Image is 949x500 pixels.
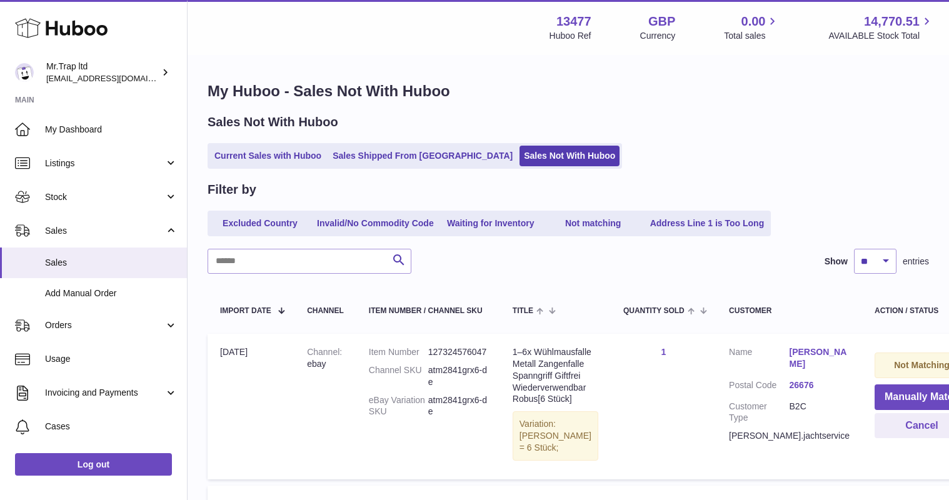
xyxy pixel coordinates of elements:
a: 26676 [790,379,850,391]
span: Usage [45,353,178,365]
span: 0.00 [741,13,766,30]
dt: Name [729,346,789,373]
strong: GBP [648,13,675,30]
span: Sales [45,257,178,269]
img: office@grabacz.eu [15,63,34,82]
span: My Dashboard [45,124,178,136]
dt: eBay Variation SKU [369,394,428,418]
dt: Item Number [369,346,428,358]
a: Excluded Country [210,213,310,234]
a: 1 [661,347,666,357]
dd: B2C [790,401,850,424]
span: Add Manual Order [45,287,178,299]
div: Customer [729,307,850,315]
div: 1–6x Wühlmausfalle Metall Zangenfalle Spanngriff Giftfrei Wiederverwendbar Robus[6 Stück] [513,346,598,405]
div: Huboo Ref [550,30,591,42]
div: [PERSON_NAME].jachtservice [729,430,850,442]
a: [PERSON_NAME] [790,346,850,370]
span: Quantity Sold [623,307,685,315]
span: Title [513,307,533,315]
dd: 127324576047 [428,346,488,358]
a: 14,770.51 AVAILABLE Stock Total [828,13,934,42]
div: Currency [640,30,676,42]
dt: Postal Code [729,379,789,394]
span: Orders [45,319,164,331]
span: entries [903,256,929,267]
h2: Sales Not With Huboo [208,114,338,131]
dt: Customer Type [729,401,789,424]
a: Sales Shipped From [GEOGRAPHIC_DATA] [328,146,517,166]
a: 0.00 Total sales [724,13,780,42]
span: [PERSON_NAME] = 6 Stück; [520,431,591,452]
a: Sales Not With Huboo [520,146,620,166]
span: 14,770.51 [864,13,920,30]
td: [DATE] [208,334,294,479]
dd: atm2841grx6-de [428,394,488,418]
h1: My Huboo - Sales Not With Huboo [208,81,929,101]
span: Listings [45,157,164,169]
a: Waiting for Inventory [441,213,541,234]
span: Cases [45,421,178,432]
strong: Channel [307,347,342,357]
span: Stock [45,191,164,203]
a: Invalid/No Commodity Code [313,213,438,234]
span: Import date [220,307,271,315]
div: Mr.Trap ltd [46,61,159,84]
div: ebay [307,346,344,370]
h2: Filter by [208,181,256,198]
div: Channel [307,307,344,315]
div: Item Number / Channel SKU [369,307,488,315]
a: Address Line 1 is Too Long [646,213,769,234]
span: Sales [45,225,164,237]
strong: 13477 [556,13,591,30]
div: Variation: [513,411,598,461]
dd: atm2841grx6-de [428,364,488,388]
a: Not matching [543,213,643,234]
a: Log out [15,453,172,476]
span: AVAILABLE Stock Total [828,30,934,42]
span: Invoicing and Payments [45,387,164,399]
a: Current Sales with Huboo [210,146,326,166]
label: Show [825,256,848,267]
span: [EMAIL_ADDRESS][DOMAIN_NAME] [46,73,184,83]
span: Total sales [724,30,780,42]
dt: Channel SKU [369,364,428,388]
